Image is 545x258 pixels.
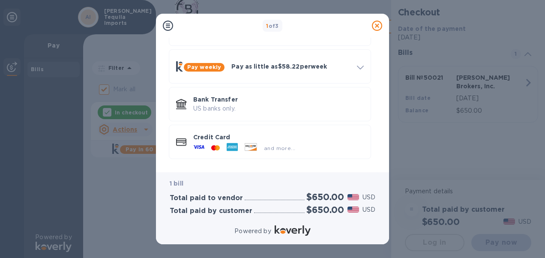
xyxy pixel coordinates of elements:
[170,207,252,215] h3: Total paid by customer
[347,194,359,200] img: USD
[306,192,344,202] h2: $650.00
[193,95,364,104] p: Bank Transfer
[170,194,243,202] h3: Total paid to vendor
[306,204,344,215] h2: $650.00
[266,23,268,29] span: 1
[231,62,350,71] p: Pay as little as $58.22 per week
[275,225,311,236] img: Logo
[362,193,375,202] p: USD
[234,227,271,236] p: Powered by
[362,205,375,214] p: USD
[170,180,183,187] b: 1 bill
[193,104,364,113] p: US banks only.
[193,133,364,141] p: Credit Card
[347,207,359,213] img: USD
[187,64,221,70] b: Pay weekly
[264,145,295,151] span: and more...
[266,23,279,29] b: of 3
